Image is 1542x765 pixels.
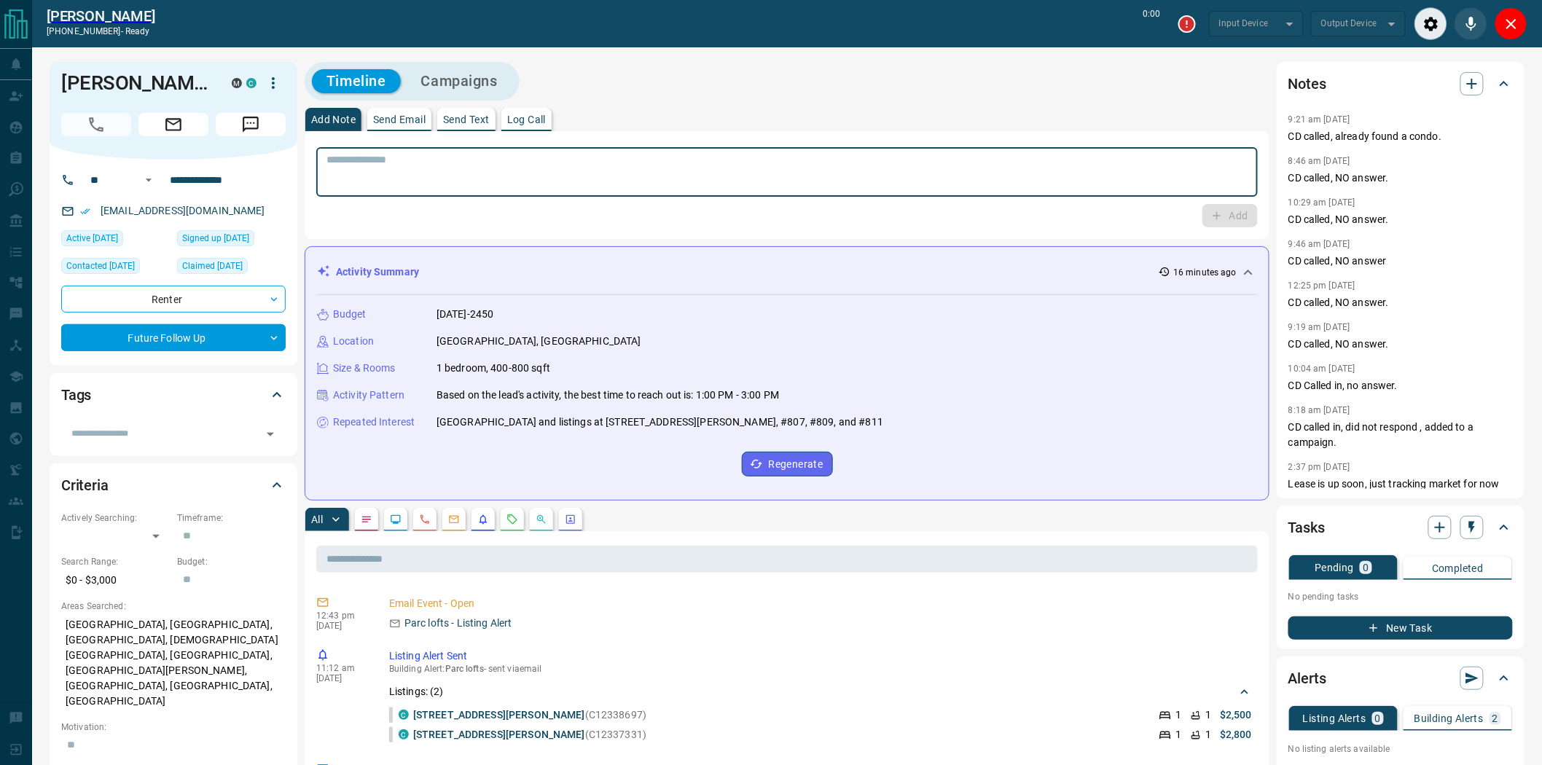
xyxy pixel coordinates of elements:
[437,307,493,322] p: [DATE]-2450
[1220,707,1252,723] p: $2,500
[333,388,404,403] p: Activity Pattern
[182,259,243,273] span: Claimed [DATE]
[477,514,489,525] svg: Listing Alerts
[1176,727,1182,742] p: 1
[1288,405,1350,415] p: 8:18 am [DATE]
[1288,742,1513,756] p: No listing alerts available
[61,113,131,136] span: Call
[1432,563,1484,573] p: Completed
[138,113,208,136] span: Email
[61,468,286,503] div: Criteria
[413,727,646,742] p: (C12337331)
[1414,713,1484,723] p: Building Alerts
[316,663,367,673] p: 11:12 am
[1495,7,1527,40] div: Close
[61,555,170,568] p: Search Range:
[47,7,155,25] a: [PERSON_NAME]
[1288,156,1350,166] p: 8:46 am [DATE]
[399,710,409,720] div: condos.ca
[1143,7,1161,40] p: 0:00
[399,729,409,739] div: condos.ca
[1315,562,1354,573] p: Pending
[1288,170,1513,186] p: CD called, NO answer.
[80,206,90,216] svg: Email Verified
[437,334,641,349] p: [GEOGRAPHIC_DATA], [GEOGRAPHIC_DATA]
[61,568,170,592] p: $0 - $3,000
[1288,295,1513,310] p: CD called, NO answer.
[361,514,372,525] svg: Notes
[445,664,484,674] span: Parc lofts
[260,424,281,444] button: Open
[61,71,210,95] h1: [PERSON_NAME]
[61,474,109,497] h2: Criteria
[336,264,419,280] p: Activity Summary
[1288,239,1350,249] p: 9:46 am [DATE]
[1288,212,1513,227] p: CD called, NO answer.
[1288,516,1325,539] h2: Tasks
[177,258,286,278] div: Tue Feb 01 2022
[389,648,1252,664] p: Listing Alert Sent
[1288,66,1513,101] div: Notes
[66,231,118,246] span: Active [DATE]
[1288,364,1355,374] p: 10:04 am [DATE]
[536,514,547,525] svg: Opportunities
[177,230,286,251] div: Sun Sep 15 2019
[1205,707,1211,723] p: 1
[47,25,155,38] p: [PHONE_NUMBER] -
[61,377,286,412] div: Tags
[1288,510,1513,545] div: Tasks
[1288,72,1326,95] h2: Notes
[390,514,402,525] svg: Lead Browsing Activity
[311,114,356,125] p: Add Note
[1288,476,1513,538] p: Lease is up soon, just tracking market for now as things are quite crazy. Likely looking to purch...
[1288,420,1513,450] p: CD called in, did not respond , added to a campaign.
[389,664,1252,674] p: Building Alert : - sent via email
[1288,661,1513,696] div: Alerts
[316,673,367,683] p: [DATE]
[404,616,512,631] p: Parc lofts - Listing Alert
[316,621,367,631] p: [DATE]
[246,78,257,88] div: condos.ca
[125,26,150,36] span: ready
[177,511,286,525] p: Timeframe:
[140,171,157,189] button: Open
[1288,114,1350,125] p: 9:21 am [DATE]
[311,514,323,525] p: All
[742,452,833,476] button: Regenerate
[1288,462,1350,472] p: 2:37 pm [DATE]
[1363,562,1369,573] p: 0
[216,113,286,136] span: Message
[232,78,242,88] div: mrloft.ca
[1288,337,1513,352] p: CD called, NO answer.
[61,600,286,613] p: Areas Searched:
[1288,197,1355,208] p: 10:29 am [DATE]
[1288,280,1355,291] p: 12:25 pm [DATE]
[1220,727,1252,742] p: $2,800
[1205,727,1211,742] p: 1
[333,361,396,376] p: Size & Rooms
[373,114,426,125] p: Send Email
[413,707,646,723] p: (C12338697)
[1288,322,1350,332] p: 9:19 am [DATE]
[506,514,518,525] svg: Requests
[565,514,576,525] svg: Agent Actions
[312,69,401,93] button: Timeline
[437,388,779,403] p: Based on the lead's activity, the best time to reach out is: 1:00 PM - 3:00 PM
[66,259,135,273] span: Contacted [DATE]
[333,307,367,322] p: Budget
[61,721,286,734] p: Motivation:
[389,678,1252,705] div: Listings: (2)
[407,69,512,93] button: Campaigns
[1288,254,1513,269] p: CD called, NO answer
[1455,7,1487,40] div: Mute
[1176,707,1182,723] p: 1
[1288,616,1513,640] button: New Task
[61,286,286,313] div: Renter
[1288,378,1513,393] p: CD Called in, no answer.
[1303,713,1366,723] p: Listing Alerts
[1288,667,1326,690] h2: Alerts
[1288,586,1513,608] p: No pending tasks
[1375,713,1381,723] p: 0
[61,383,91,407] h2: Tags
[101,205,265,216] a: [EMAIL_ADDRESS][DOMAIN_NAME]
